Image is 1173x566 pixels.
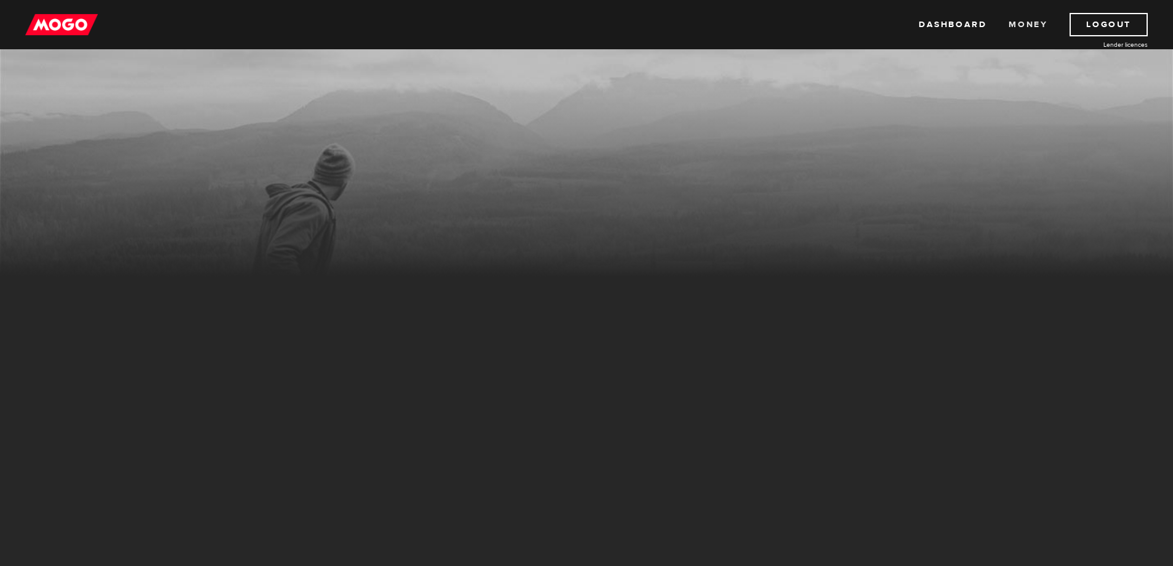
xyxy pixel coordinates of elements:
[1055,40,1148,49] a: Lender licences
[25,13,98,36] img: mogo_logo-11ee424be714fa7cbb0f0f49df9e16ec.png
[1070,13,1148,36] a: Logout
[927,280,1173,566] iframe: LiveChat chat widget
[1009,13,1047,36] a: Money
[919,13,986,36] a: Dashboard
